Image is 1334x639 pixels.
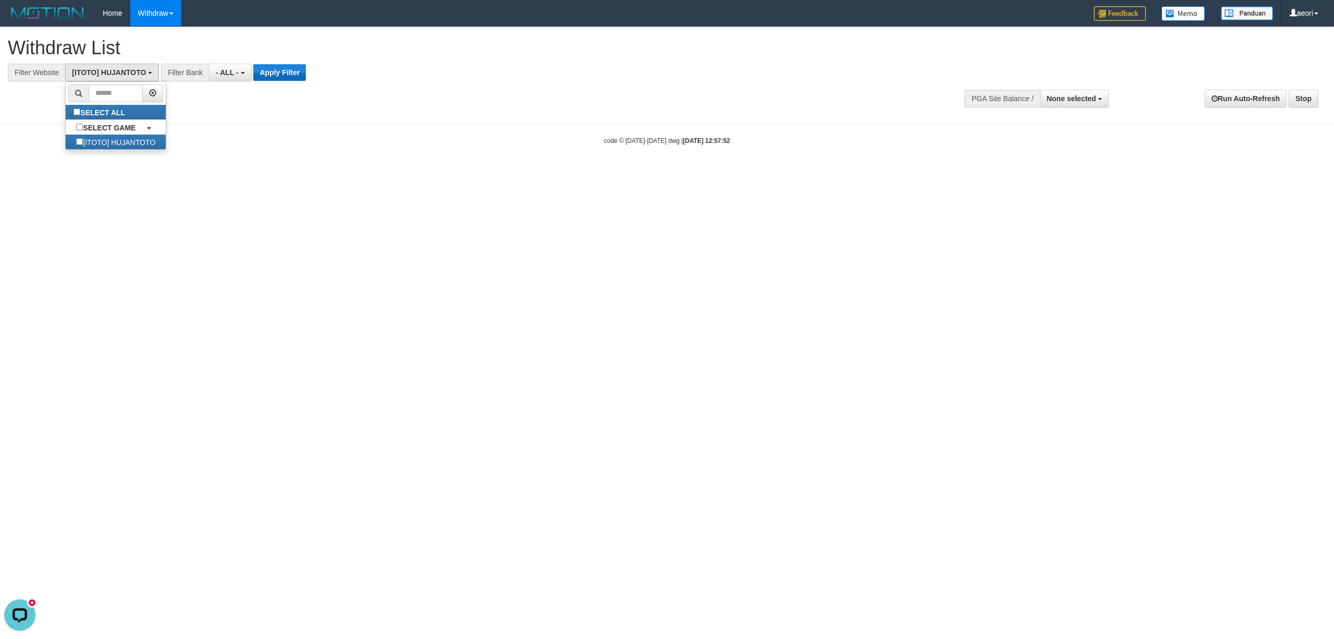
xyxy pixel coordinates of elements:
[83,124,135,132] b: SELECT GAME
[66,105,135,119] label: SELECT ALL
[683,137,730,144] strong: [DATE] 12:57:52
[1040,90,1109,107] button: None selected
[66,135,166,149] label: [ITOTO] HUJANTOTO
[73,108,80,115] input: SELECT ALL
[76,138,83,145] input: [ITOTO] HUJANTOTO
[8,5,87,21] img: MOTION_logo.png
[8,38,879,58] h1: Withdraw List
[161,64,209,81] div: Filter Bank
[1047,94,1096,103] span: None selected
[72,68,146,77] span: [ITOTO] HUJANTOTO
[209,64,251,81] button: - ALL -
[27,3,37,13] div: new message indicator
[1094,6,1146,21] img: Feedback.jpg
[76,124,83,130] input: SELECT GAME
[1162,6,1205,21] img: Button%20Memo.svg
[1221,6,1273,20] img: panduan.png
[66,120,166,135] a: SELECT GAME
[1289,90,1318,107] a: Stop
[1205,90,1287,107] a: Run Auto-Refresh
[253,64,306,81] button: Apply Filter
[965,90,1040,107] div: PGA Site Balance /
[65,64,159,81] button: [ITOTO] HUJANTOTO
[4,4,35,35] button: Open LiveChat chat widget
[8,64,65,81] div: Filter Website
[216,68,239,77] span: - ALL -
[604,137,730,144] small: code © [DATE]-[DATE] dwg |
